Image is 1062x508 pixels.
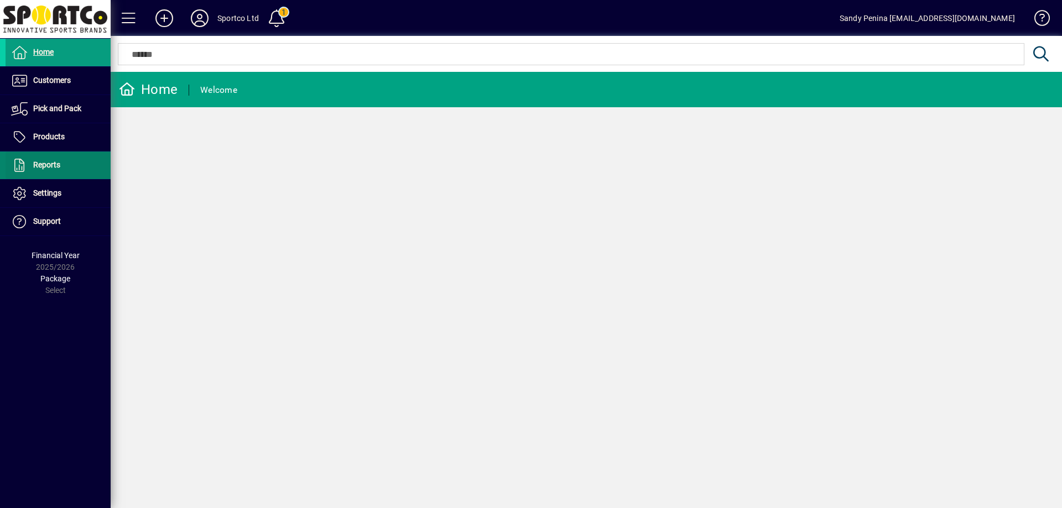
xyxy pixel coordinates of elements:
[6,67,111,95] a: Customers
[147,8,182,28] button: Add
[32,251,80,260] span: Financial Year
[6,95,111,123] a: Pick and Pack
[182,8,217,28] button: Profile
[33,188,61,197] span: Settings
[119,81,178,98] div: Home
[33,217,61,226] span: Support
[6,123,111,151] a: Products
[6,208,111,235] a: Support
[840,9,1015,27] div: Sandy Penina [EMAIL_ADDRESS][DOMAIN_NAME]
[217,9,259,27] div: Sportco Ltd
[200,81,237,99] div: Welcome
[6,151,111,179] a: Reports
[33,160,60,169] span: Reports
[33,104,81,113] span: Pick and Pack
[33,76,71,85] span: Customers
[33,132,65,141] span: Products
[40,274,70,283] span: Package
[1026,2,1048,38] a: Knowledge Base
[33,48,54,56] span: Home
[6,180,111,207] a: Settings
